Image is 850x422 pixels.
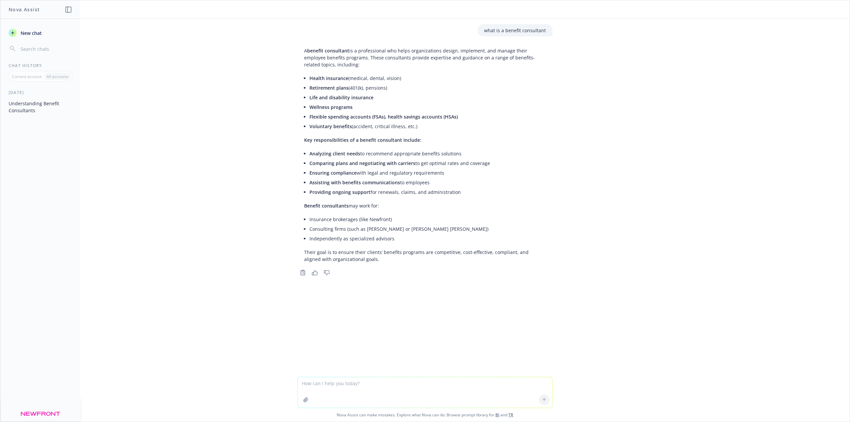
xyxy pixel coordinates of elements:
span: Providing ongoing support [309,189,371,195]
p: what is a benefit consultant [484,27,546,34]
div: [DATE] [1,90,80,95]
li: Insurance brokerages (like Newfront) [309,214,546,224]
a: TR [508,412,513,418]
svg: Copy to clipboard [300,270,306,276]
p: All accounts [46,74,69,79]
span: Health insurance [309,75,348,81]
span: Voluntary benefits [309,123,352,129]
li: to get optimal rates and coverage [309,158,546,168]
li: Consulting firms (such as [PERSON_NAME] or [PERSON_NAME] [PERSON_NAME]) [309,224,546,234]
li: (medical, dental, vision) [309,73,546,83]
li: to employees [309,178,546,187]
h1: Nova Assist [9,6,40,13]
p: Current account [12,74,42,79]
span: Nova Assist can make mistakes. Explore what Nova can do: Browse prompt library for and [3,408,847,422]
span: Life and disability insurance [309,94,374,101]
li: (401(k), pensions) [309,83,546,93]
button: New chat [6,27,75,39]
span: Wellness programs [309,104,353,110]
p: A is a professional who helps organizations design, implement, and manage their employee benefits... [304,47,546,68]
li: Independently as specialized advisors [309,234,546,243]
input: Search chats [19,44,72,53]
div: Chat History [1,63,80,68]
p: may work for: [304,202,546,209]
span: Retirement plans [309,85,349,91]
span: Assisting with benefits communications [309,179,400,186]
span: Key responsibilities of a benefit consultant include: [304,137,421,143]
span: Ensuring compliance [309,170,357,176]
li: to recommend appropriate benefits solutions [309,149,546,158]
span: benefit consultant [307,47,349,54]
a: BI [495,412,499,418]
span: Benefit consultants [304,203,349,209]
li: for renewals, claims, and administration [309,187,546,197]
li: (accident, critical illness, etc.) [309,122,546,131]
p: Their goal is to ensure their clients’ benefits programs are competitive, cost-effective, complia... [304,249,546,263]
span: Comparing plans and negotiating with carriers [309,160,415,166]
span: Flexible spending accounts (FSAs), health savings accounts (HSAs) [309,114,458,120]
li: with legal and regulatory requirements [309,168,546,178]
span: New chat [19,30,42,37]
span: Analyzing client needs [309,150,360,157]
button: Thumbs down [321,268,332,277]
button: Understanding Benefit Consultants [6,98,75,116]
